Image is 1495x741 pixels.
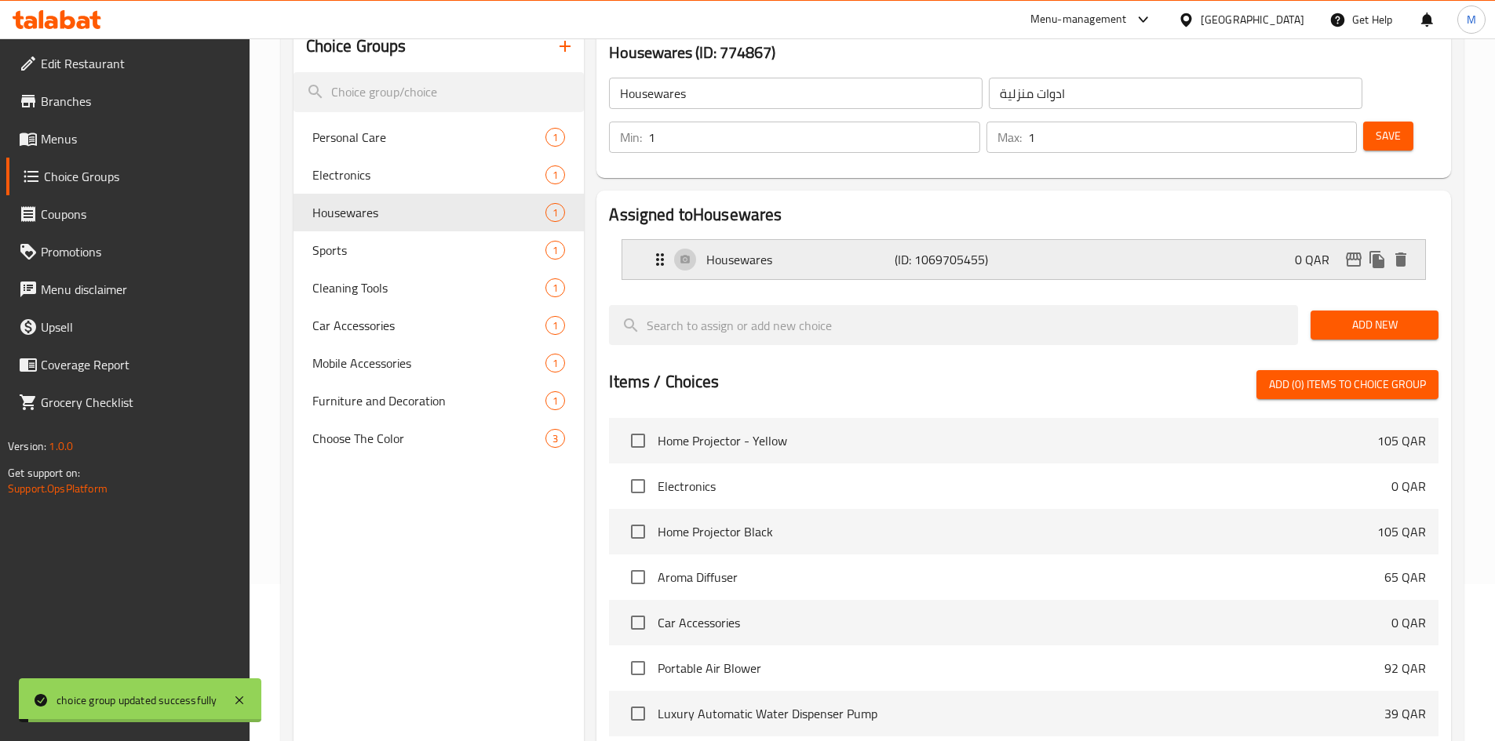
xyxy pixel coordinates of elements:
span: Sports [312,241,546,260]
div: Choices [545,316,565,335]
div: Choices [545,165,565,184]
span: Coupons [41,205,237,223]
div: Choices [545,128,565,147]
div: choice group updated successfully [57,692,217,709]
input: search [609,305,1298,345]
h3: Housewares (ID: 774867) [609,40,1438,65]
input: search [294,72,585,112]
span: Version: [8,436,46,456]
a: Branches [6,82,250,120]
span: Home Projector - Yellow [658,431,1377,450]
p: Min: [620,128,642,147]
p: 65 QAR [1384,568,1426,587]
span: Promotions [41,242,237,261]
div: Housewares1 [294,194,585,231]
a: Coverage Report [6,346,250,383]
span: Get support on: [8,463,80,483]
span: Personal Care [312,128,546,147]
span: Furniture and Decoration [312,391,546,410]
span: Select choice [622,424,655,457]
p: 0 QAR [1295,250,1342,269]
span: Mobile Accessories [312,354,546,372]
span: Upsell [41,318,237,336]
p: Max: [997,128,1022,147]
button: edit [1342,248,1366,271]
h2: Items / Choices [609,370,719,394]
span: Grocery Checklist [41,393,237,412]
p: 92 QAR [1384,659,1426,677]
span: Edit Restaurant [41,54,237,73]
span: 1 [546,168,564,183]
span: Menus [41,129,237,148]
a: Coupons [6,195,250,233]
div: Choices [545,203,565,222]
span: Luxury Automatic Water Dispenser Pump [658,704,1384,723]
span: Car Accessories [658,613,1391,632]
a: Edit Restaurant [6,45,250,82]
span: Cleaning Tools [312,278,546,297]
span: 1 [546,243,564,258]
p: 0 QAR [1391,477,1426,496]
span: 1.0.0 [49,436,73,456]
div: Expand [622,240,1425,279]
div: Choices [545,354,565,372]
div: Electronics1 [294,156,585,194]
span: 3 [546,431,564,446]
span: Select choice [622,561,655,594]
span: 1 [546,356,564,371]
span: Select choice [622,470,655,503]
li: Expand [609,233,1438,286]
span: Choice Groups [44,167,237,186]
button: Save [1363,122,1413,151]
span: M [1467,11,1476,28]
p: 0 QAR [1391,613,1426,632]
button: Add New [1311,311,1438,340]
span: Housewares [312,203,546,222]
h2: Choice Groups [306,35,407,58]
span: 1 [546,205,564,220]
div: Cleaning Tools1 [294,269,585,307]
div: Choices [545,429,565,448]
span: Select choice [622,606,655,639]
div: Menu-management [1030,10,1127,29]
span: Select choice [622,697,655,730]
div: [GEOGRAPHIC_DATA] [1201,11,1304,28]
span: Coverage Report [41,355,237,374]
span: Electronics [658,477,1391,496]
div: Choose The Color3 [294,420,585,457]
span: Select choice [622,652,655,685]
span: 1 [546,130,564,145]
div: Sports1 [294,231,585,269]
a: Promotions [6,233,250,271]
p: Housewares [706,250,894,269]
span: Car Accessories [312,316,546,335]
span: Save [1376,126,1401,146]
span: 1 [546,318,564,333]
p: (ID: 1069705455) [895,250,1020,269]
span: Menu disclaimer [41,280,237,299]
a: Upsell [6,308,250,346]
button: delete [1389,248,1413,271]
p: 105 QAR [1377,522,1426,541]
span: 1 [546,394,564,409]
a: Menus [6,120,250,158]
button: duplicate [1366,248,1389,271]
div: Mobile Accessories1 [294,344,585,382]
a: Grocery Checklist [6,383,250,421]
span: Add (0) items to choice group [1269,375,1426,394]
div: Car Accessories1 [294,307,585,344]
h2: Assigned to Housewares [609,203,1438,227]
div: Choices [545,391,565,410]
div: Choices [545,241,565,260]
a: Choice Groups [6,158,250,195]
a: Menu disclaimer [6,271,250,308]
span: Add New [1323,315,1426,335]
button: Add (0) items to choice group [1256,370,1438,399]
div: Personal Care1 [294,118,585,156]
span: Select choice [622,515,655,548]
a: Support.OpsPlatform [8,478,108,499]
span: Branches [41,92,237,111]
p: 105 QAR [1377,431,1426,450]
p: 39 QAR [1384,704,1426,723]
span: Aroma Diffuser [658,568,1384,587]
